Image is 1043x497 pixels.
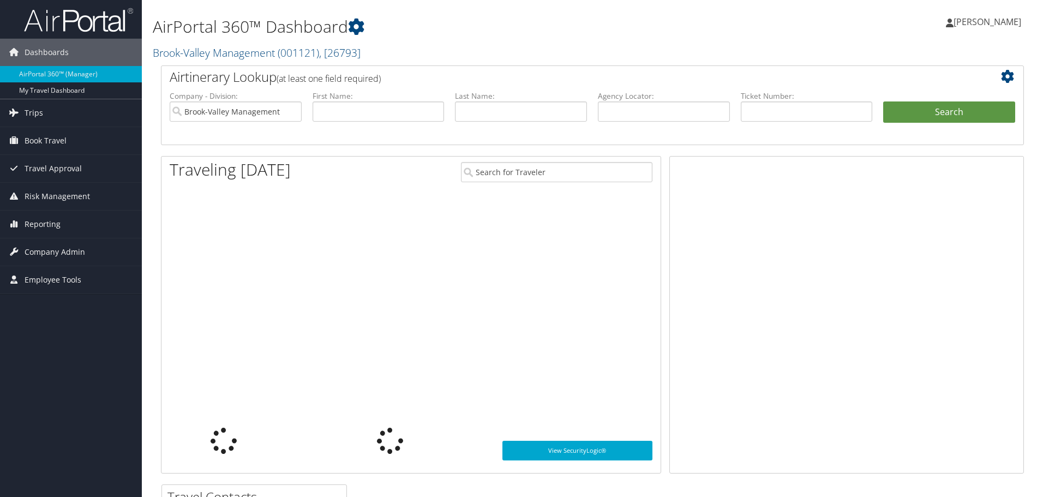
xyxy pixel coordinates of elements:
[25,127,67,154] span: Book Travel
[24,7,133,33] img: airportal-logo.png
[319,45,361,60] span: , [ 26793 ]
[277,73,381,85] span: (at least one field required)
[455,91,587,101] label: Last Name:
[883,101,1015,123] button: Search
[598,91,730,101] label: Agency Locator:
[170,91,302,101] label: Company - Division:
[946,5,1032,38] a: [PERSON_NAME]
[25,183,90,210] span: Risk Management
[25,99,43,127] span: Trips
[25,211,61,238] span: Reporting
[170,158,291,181] h1: Traveling [DATE]
[741,91,873,101] label: Ticket Number:
[461,162,652,182] input: Search for Traveler
[278,45,319,60] span: ( 001121 )
[25,266,81,294] span: Employee Tools
[25,155,82,182] span: Travel Approval
[954,16,1021,28] span: [PERSON_NAME]
[313,91,445,101] label: First Name:
[153,45,361,60] a: Brook-Valley Management
[25,238,85,266] span: Company Admin
[170,68,943,86] h2: Airtinerary Lookup
[153,15,739,38] h1: AirPortal 360™ Dashboard
[25,39,69,66] span: Dashboards
[502,441,652,460] a: View SecurityLogic®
